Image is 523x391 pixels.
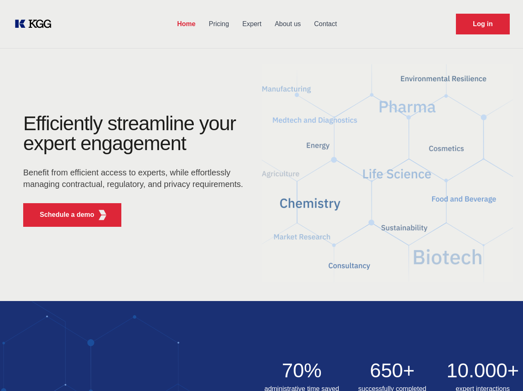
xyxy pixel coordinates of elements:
a: Pricing [202,13,236,35]
a: About us [268,13,307,35]
p: Schedule a demo [40,210,94,220]
img: KGG Fifth Element RED [262,54,513,293]
a: Request Demo [456,14,510,34]
h2: 70% [262,361,342,381]
a: KOL Knowledge Platform: Talk to Key External Experts (KEE) [13,17,58,31]
a: Home [171,13,202,35]
button: Schedule a demoKGG Fifth Element RED [23,203,121,227]
p: Benefit from efficient access to experts, while effortlessly managing contractual, regulatory, an... [23,167,248,190]
h2: 650+ [352,361,433,381]
h1: Efficiently streamline your expert engagement [23,114,248,153]
a: Contact [308,13,344,35]
a: Expert [236,13,268,35]
img: KGG Fifth Element RED [97,210,108,220]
